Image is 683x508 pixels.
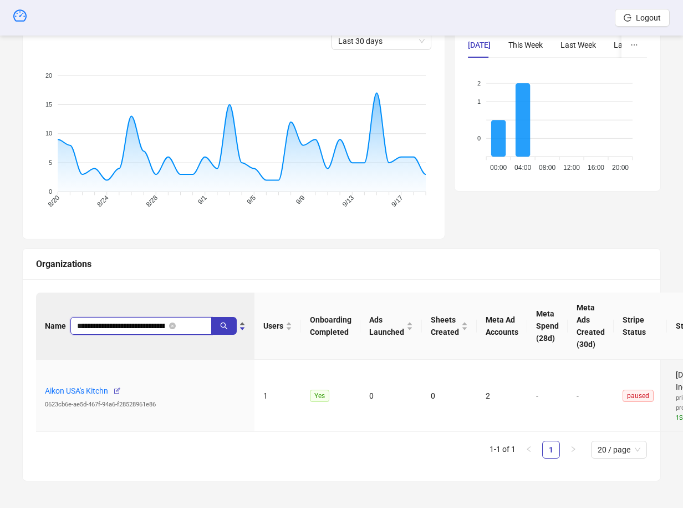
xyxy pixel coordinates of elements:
th: Meta Spend (28d) [527,293,568,360]
span: Yes [310,390,329,402]
tspan: 9/13 [341,194,356,209]
li: 1-1 of 1 [490,441,516,459]
button: right [564,441,582,459]
span: ellipsis [630,41,638,49]
button: close-circle [169,323,176,329]
div: [DATE] [468,39,491,51]
div: This Week [508,39,543,51]
tspan: 15 [45,101,52,108]
li: Next Page [564,441,582,459]
tspan: 00:00 [490,164,507,172]
li: 1 [542,441,560,459]
tspan: 5 [49,159,52,166]
tspan: 8/28 [145,194,160,209]
tspan: 12:00 [563,164,580,172]
button: left [520,441,538,459]
td: 0 [422,360,477,432]
span: paused [623,390,654,402]
span: Last 30 days [338,33,425,49]
a: Aikon USA's Kitchn [45,386,108,395]
tspan: 9/5 [245,194,257,206]
span: Logout [636,13,661,22]
div: Organizations [36,257,647,271]
th: Meta Ad Accounts [477,293,527,360]
span: Users [263,320,283,332]
span: 20 / page [598,441,640,458]
span: dashboard [13,9,27,22]
div: Last Week [560,39,596,51]
span: right [570,446,577,452]
th: Stripe Status [614,293,667,360]
th: Meta Ads Created (30d) [568,293,614,360]
tspan: 20:00 [612,164,629,172]
td: 1 [254,360,301,432]
tspan: 0 [477,135,481,142]
tspan: 04:00 [514,164,531,172]
th: Sheets Created [422,293,477,360]
tspan: 20 [45,72,52,79]
th: Onboarding Completed [301,293,360,360]
span: Ads Launched [369,314,404,338]
tspan: 08:00 [539,164,555,172]
span: search [220,322,228,330]
div: - [577,390,605,402]
a: 1 [543,441,559,458]
td: 0 [360,360,422,432]
button: Logout [615,9,670,27]
span: logout [624,14,631,22]
td: - [527,360,568,432]
tspan: 1 [477,98,481,105]
span: Sheets Created [431,314,459,338]
tspan: 9/17 [390,194,405,209]
tspan: 10 [45,130,52,137]
tspan: 0 [49,189,52,195]
button: search [211,317,237,335]
li: Previous Page [520,441,538,459]
button: ellipsis [621,32,647,58]
th: Users [254,293,301,360]
div: Last Month [614,39,654,51]
tspan: 16:00 [588,164,604,172]
div: 2 [486,390,518,402]
tspan: 8/20 [47,194,62,209]
div: Page Size [591,441,647,459]
tspan: 2 [477,80,481,87]
div: 0623cb6e-ae5d-467f-94a6-f28528961e86 [45,400,246,410]
tspan: 8/24 [95,194,110,209]
tspan: 9/9 [294,194,307,206]
th: Ads Launched [360,293,422,360]
span: left [526,446,532,452]
tspan: 9/1 [196,194,208,206]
